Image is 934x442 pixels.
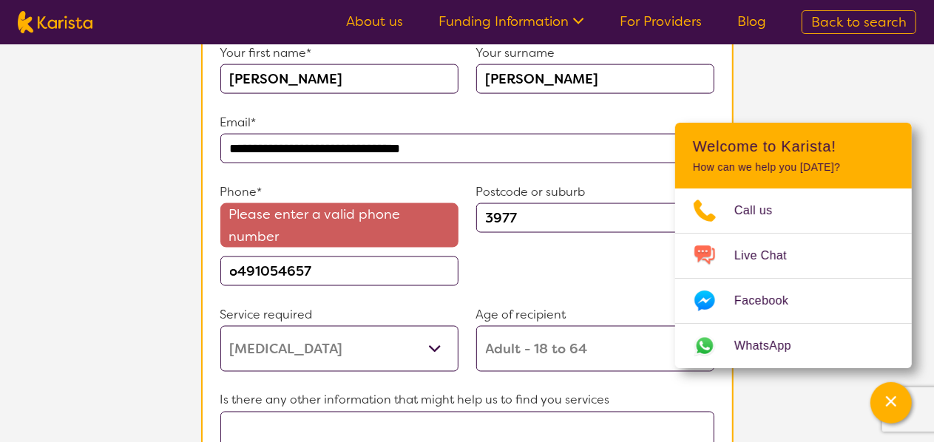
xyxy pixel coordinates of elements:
[439,13,584,30] a: Funding Information
[734,245,805,267] span: Live Chat
[476,304,714,326] p: Age of recipient
[220,181,458,203] p: Phone*
[346,13,403,30] a: About us
[675,188,912,368] ul: Choose channel
[675,123,912,368] div: Channel Menu
[870,382,912,424] button: Channel Menu
[675,324,912,368] a: Web link opens in a new tab.
[734,290,806,312] span: Facebook
[476,181,714,203] p: Postcode or suburb
[18,11,92,33] img: Karista logo
[737,13,766,30] a: Blog
[693,161,894,174] p: How can we help you [DATE]?
[802,10,916,34] a: Back to search
[811,13,907,31] span: Back to search
[734,335,809,357] span: WhatsApp
[220,112,714,134] p: Email*
[220,304,458,326] p: Service required
[220,42,458,64] p: Your first name*
[476,42,714,64] p: Your surname
[220,203,458,248] span: Please enter a valid phone number
[620,13,702,30] a: For Providers
[693,137,894,155] h2: Welcome to Karista!
[734,200,791,222] span: Call us
[220,390,714,412] p: Is there any other information that might help us to find you services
